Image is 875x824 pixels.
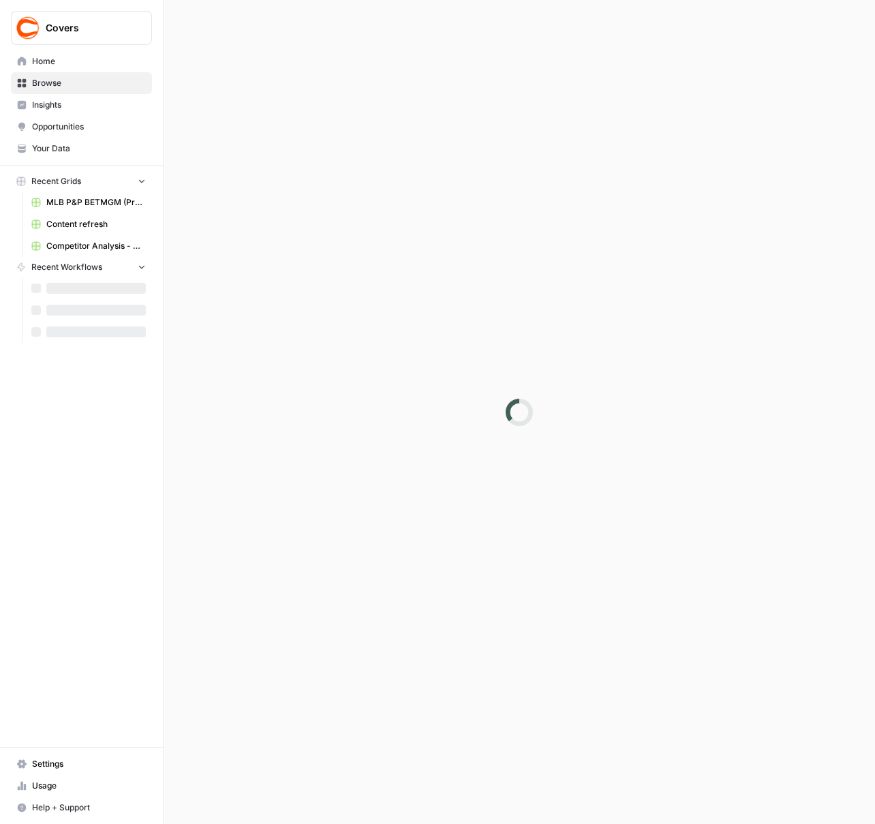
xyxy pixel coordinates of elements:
span: Covers [46,21,128,35]
a: Usage [11,775,152,797]
span: Competitor Analysis - URL Specific Grid [46,240,146,252]
span: MLB P&P BETMGM (Production) Grid (1) [46,196,146,209]
button: Recent Workflows [11,257,152,277]
img: Covers Logo [16,16,40,40]
a: Insights [11,94,152,116]
a: Your Data [11,138,152,159]
span: Opportunities [32,121,146,133]
span: Insights [32,99,146,111]
span: Recent Grids [31,175,81,187]
span: Browse [32,77,146,89]
a: MLB P&P BETMGM (Production) Grid (1) [25,192,152,213]
span: Usage [32,780,146,792]
button: Workspace: Covers [11,11,152,45]
a: Browse [11,72,152,94]
a: Competitor Analysis - URL Specific Grid [25,235,152,257]
span: Content refresh [46,218,146,230]
a: Content refresh [25,213,152,235]
button: Recent Grids [11,171,152,192]
span: Recent Workflows [31,261,102,273]
span: Help + Support [32,802,146,814]
a: Settings [11,753,152,775]
span: Settings [32,758,146,770]
a: Opportunities [11,116,152,138]
span: Home [32,55,146,67]
span: Your Data [32,142,146,155]
button: Help + Support [11,797,152,819]
a: Home [11,50,152,72]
